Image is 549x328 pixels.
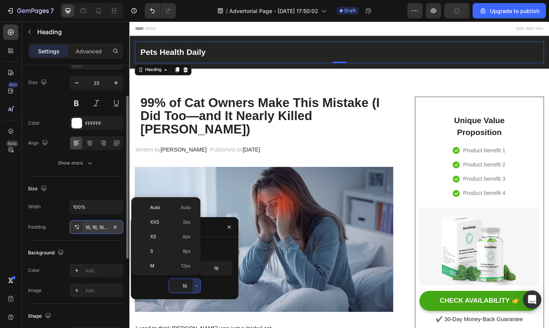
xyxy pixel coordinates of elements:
[85,120,121,127] div: FFFFFF
[15,49,36,56] div: Heading
[318,296,450,318] button: CHECK AVAILABILITY
[523,290,541,309] div: Open Intercom Messenger
[150,233,156,240] span: XS
[479,7,539,15] div: Upgrade to publish
[6,140,18,147] div: Beta
[366,183,413,194] p: Product benefit 4
[182,233,191,240] span: 4px
[28,267,40,274] div: Color
[351,102,417,129] p: Unique Value Proposition
[37,27,120,36] p: Heading
[229,7,318,15] span: Advertorial Page - [DATE] 17:50:02
[58,159,94,167] div: Show more
[28,203,41,210] div: Width
[366,152,413,163] p: Product benefit 2
[473,3,546,18] button: Upgrade to publish
[145,3,176,18] div: Undo/Redo
[76,47,102,55] p: Advanced
[70,200,123,214] input: Auto
[28,311,53,321] div: Shape
[12,81,274,126] strong: 99% of Cat Owners Make This Mistake (I Did Too—and It Nearly Killed [PERSON_NAME])
[85,267,121,274] div: Add...
[50,6,54,15] p: 7
[28,248,65,258] div: Background
[150,219,159,226] span: XXS
[150,262,154,269] span: M
[150,204,160,211] span: Auto
[150,248,153,255] span: S
[169,279,200,293] input: Auto
[85,287,121,294] div: Add...
[124,137,143,144] span: [DATE]
[28,77,48,88] div: Size
[183,248,191,255] span: 8px
[12,82,283,125] p: ⁠⁠⁠⁠⁠⁠⁠
[3,3,57,18] button: 7
[318,204,450,290] img: Alt Image
[34,137,85,144] span: [PERSON_NAME]
[85,224,107,231] div: 16, 16, 16, 16
[181,204,191,211] span: Auto
[7,135,86,147] p: Written by
[38,47,60,55] p: Settings
[28,287,41,294] div: Image
[366,168,413,179] p: Product benefit 3
[28,138,50,148] div: Align
[89,135,144,147] p: Published on
[181,262,191,269] span: 12px
[366,136,413,147] p: Product benefit 1
[7,82,18,88] div: 450
[28,156,123,170] button: Show more
[6,82,289,132] h2: Rich Text Editor. Editing area: main
[6,160,289,319] img: Alt Image
[344,7,356,14] span: Draft
[200,261,232,275] input: Auto
[226,7,228,15] span: /
[129,21,549,328] iframe: Design area
[6,22,455,46] h2: Pets Health Daily
[28,184,48,194] div: Size
[341,302,417,312] div: CHECK AVAILABILITY
[183,219,191,226] span: 2px
[28,120,40,127] div: Color
[28,224,46,231] div: Padding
